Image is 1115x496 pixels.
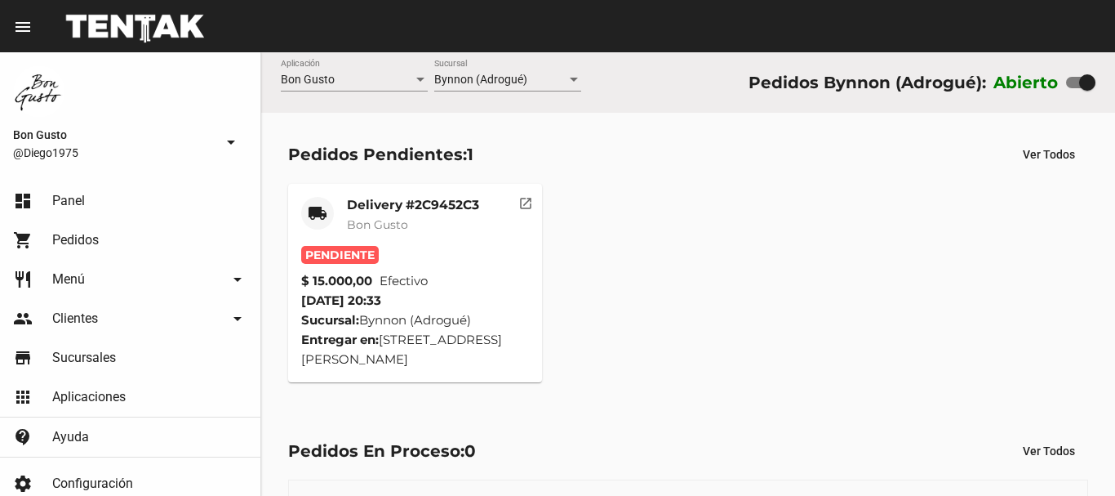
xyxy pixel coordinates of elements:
span: [DATE] 20:33 [301,293,381,308]
span: Menú [52,271,85,288]
span: Panel [52,193,85,209]
span: Pedidos [52,232,99,248]
span: @Diego1975 [13,145,215,161]
strong: Sucursal: [301,312,359,328]
mat-icon: menu [13,17,33,37]
mat-icon: arrow_drop_down [228,309,247,328]
iframe: chat widget [1046,431,1099,480]
span: 1 [467,145,473,164]
span: Aplicaciones [52,389,126,405]
span: Efectivo [380,271,428,291]
span: Configuración [52,476,133,492]
mat-icon: store [13,348,33,368]
span: 0 [464,441,476,461]
div: [STREET_ADDRESS][PERSON_NAME] [301,330,529,369]
button: Ver Todos [1010,140,1088,169]
mat-icon: arrow_drop_down [228,270,247,289]
span: Sucursales [52,350,116,366]
label: Abierto [993,69,1059,96]
span: Bon Gusto [281,73,335,86]
mat-card-title: Delivery #2C9452C3 [347,197,479,213]
strong: $ 15.000,00 [301,271,372,291]
mat-icon: dashboard [13,191,33,211]
mat-icon: apps [13,387,33,407]
mat-icon: restaurant [13,270,33,289]
mat-icon: local_shipping [308,203,327,223]
span: Bon Gusto [13,125,215,145]
div: Bynnon (Adrogué) [301,311,529,330]
mat-icon: people [13,309,33,328]
strong: Entregar en: [301,332,379,347]
img: 8570adf9-ca52-4367-b116-ae09c64cf26e.jpg [13,65,65,118]
span: Clientes [52,311,98,327]
span: Bon Gusto [347,217,408,232]
div: Pedidos Bynnon (Adrogué): [749,69,986,96]
span: Ver Todos [1023,148,1075,161]
span: Ver Todos [1023,445,1075,458]
mat-icon: open_in_new [518,194,533,208]
button: Ver Todos [1010,436,1088,466]
div: Pedidos En Proceso: [288,438,476,464]
mat-icon: arrow_drop_down [221,132,241,152]
mat-icon: contact_support [13,427,33,447]
span: Pendiente [301,246,379,264]
div: Pedidos Pendientes: [288,141,473,168]
span: Bynnon (Adrogué) [434,73,527,86]
mat-icon: shopping_cart [13,230,33,250]
mat-icon: settings [13,474,33,494]
span: Ayuda [52,429,89,445]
